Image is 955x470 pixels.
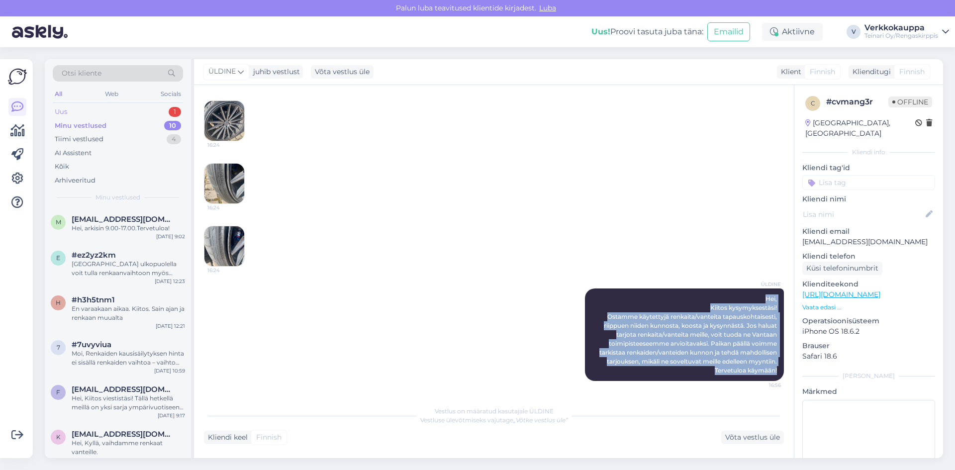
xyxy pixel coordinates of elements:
[156,233,185,240] div: [DATE] 9:02
[95,193,140,202] span: Minu vestlused
[864,24,949,40] a: VerkkokauppaTeinari Oy/Rengaskirppis
[744,281,781,288] span: ÜLDINE
[57,344,60,351] span: 7
[208,66,236,77] span: ÜLDINE
[802,163,935,173] p: Kliendi tag'id
[207,141,245,149] span: 16:24
[204,101,244,141] img: Attachment
[56,299,61,306] span: h
[810,67,835,77] span: Finnish
[599,295,778,374] span: Hei, Kiitos kysymyksestäsi! Ostamme käytettyjä renkaita/vanteita tapauskohtaisesti, riippuen niid...
[56,218,61,226] span: m
[72,260,185,278] div: [GEOGRAPHIC_DATA] ulkopuolella voit tulla renkaanvaihtoon myös ilman ajanvarausta.
[55,176,95,186] div: Arhiveeritud
[72,385,175,394] span: finasiaravintola@gmail.com
[849,67,891,77] div: Klienditugi
[826,96,888,108] div: # cvmang3r
[802,290,880,299] a: [URL][DOMAIN_NAME]
[158,412,185,419] div: [DATE] 9:17
[8,67,27,86] img: Askly Logo
[72,224,185,233] div: Hei, arkisin 9.00-17.00.Tervetuloa!
[802,341,935,351] p: Brauser
[802,351,935,362] p: Safari 18.6
[55,134,103,144] div: Tiimi vestlused
[899,67,925,77] span: Finnish
[72,430,175,439] span: Kylmaoja.rasmus@gmail.com
[888,96,932,107] span: Offline
[207,204,245,211] span: 16:24
[721,431,784,444] div: Võta vestlus üle
[158,457,185,464] div: [DATE] 9:12
[169,107,181,117] div: 1
[707,22,750,41] button: Emailid
[204,226,244,266] img: Attachment
[72,295,115,304] span: #h3h5tnm1
[159,88,183,100] div: Socials
[55,121,106,131] div: Minu vestlused
[72,304,185,322] div: En varaakaan aikaa. Kiitos. Sain ajan ja renkaan muualta
[53,88,64,100] div: All
[155,278,185,285] div: [DATE] 12:23
[805,118,915,139] div: [GEOGRAPHIC_DATA], [GEOGRAPHIC_DATA]
[420,416,568,424] span: Vestluse ülevõtmiseks vajutage
[744,381,781,389] span: 16:56
[802,148,935,157] div: Kliendi info
[72,340,111,349] span: #7uvyviua
[56,433,61,441] span: K
[56,254,60,262] span: e
[311,65,374,79] div: Võta vestlus üle
[55,107,67,117] div: Uus
[762,23,823,41] div: Aktiivne
[802,386,935,397] p: Märkmed
[204,432,248,443] div: Kliendi keel
[802,279,935,289] p: Klienditeekond
[513,416,568,424] i: „Võtke vestlus üle”
[154,367,185,375] div: [DATE] 10:59
[72,349,185,367] div: Moi, Renkaiden kausisäilytyksen hinta ei sisällä renkaiden vaihtoa – vaihto veloitetaan erikseen.
[847,25,860,39] div: V
[802,175,935,190] input: Lisa tag
[156,322,185,330] div: [DATE] 12:21
[167,134,181,144] div: 4
[536,3,559,12] span: Luba
[802,326,935,337] p: iPhone OS 18.6.2
[802,262,882,275] div: Küsi telefoninumbrit
[256,432,282,443] span: Finnish
[811,99,815,107] span: c
[802,226,935,237] p: Kliendi email
[72,251,116,260] span: #ez2yz2km
[72,439,185,457] div: Hei, Kyllä, vaihdamme renkaat vanteille.
[164,121,181,131] div: 10
[56,388,60,396] span: f
[864,32,938,40] div: Teinari Oy/Rengaskirppis
[435,407,554,415] span: Vestlus on määratud kasutajale ÜLDINE
[802,237,935,247] p: [EMAIL_ADDRESS][DOMAIN_NAME]
[591,26,703,38] div: Proovi tasuta juba täna:
[204,164,244,203] img: Attachment
[72,394,185,412] div: Hei, Kiitos viestistäsi! Tällä hetkellä meillä on yksi sarja ympärivuotiseen käyttöön soveltuvia ...
[55,162,69,172] div: Kõik
[802,303,935,312] p: Vaata edasi ...
[62,68,101,79] span: Otsi kliente
[103,88,120,100] div: Web
[803,209,924,220] input: Lisa nimi
[777,67,801,77] div: Klient
[802,194,935,204] p: Kliendi nimi
[864,24,938,32] div: Verkkokauppa
[249,67,300,77] div: juhib vestlust
[591,27,610,36] b: Uus!
[55,148,92,158] div: AI Assistent
[802,316,935,326] p: Operatsioonisüsteem
[207,267,245,274] span: 16:24
[72,215,175,224] span: maija.j.hakala@gmail.com
[802,372,935,380] div: [PERSON_NAME]
[802,251,935,262] p: Kliendi telefon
